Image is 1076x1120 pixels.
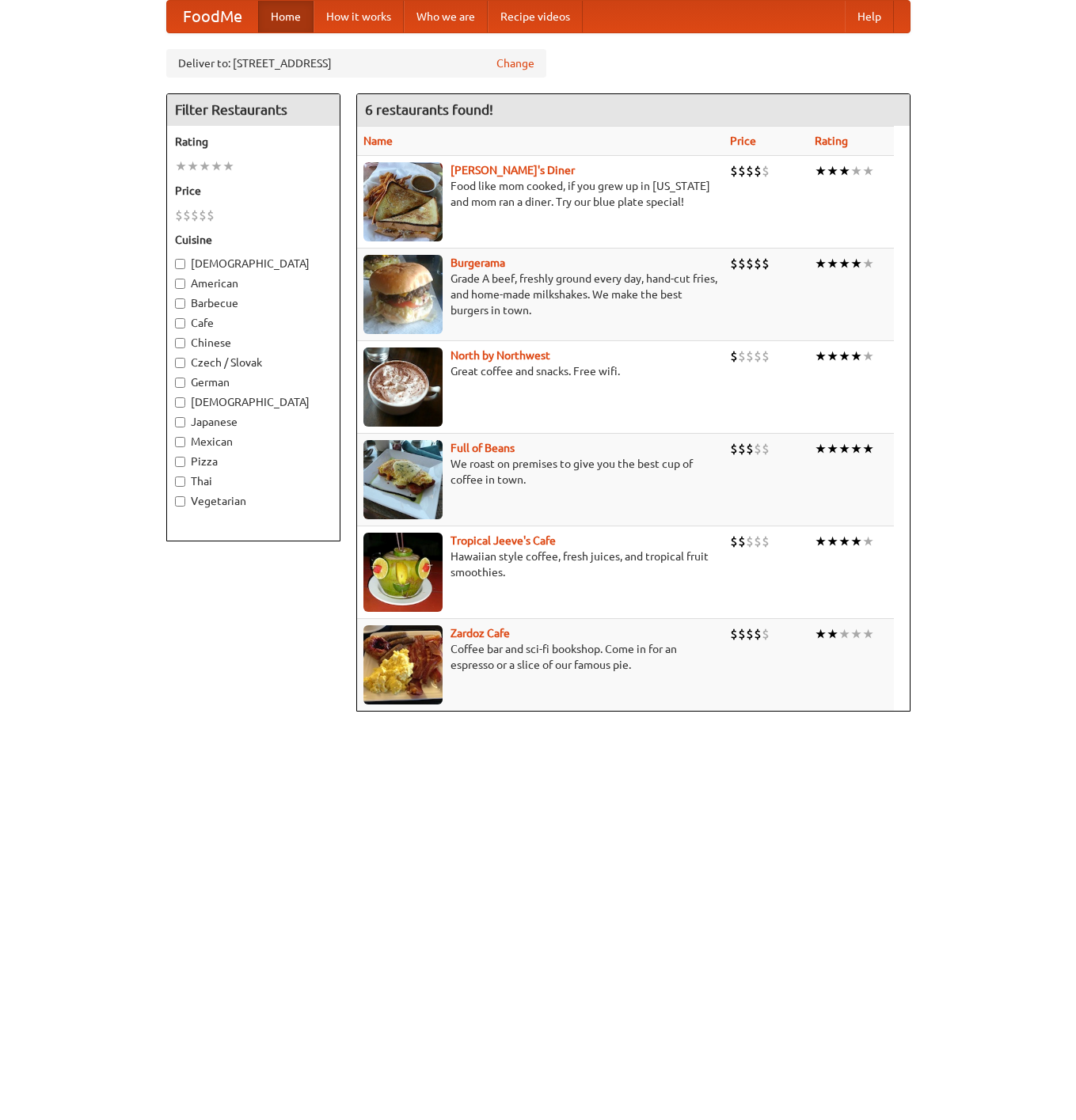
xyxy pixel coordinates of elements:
[838,440,850,457] li: ★
[746,162,754,180] li: $
[363,135,393,147] a: Name
[862,625,874,643] li: ★
[167,1,258,32] a: FoodMe
[363,271,717,318] p: Grade A beef, freshly ground every day, hand-cut fries, and home-made milkshakes. We make the bes...
[404,1,488,32] a: Who we are
[850,255,862,272] li: ★
[730,625,738,643] li: $
[363,178,717,210] p: Food like mom cooked, if you grew up in [US_STATE] and mom ran a diner. Try our blue plate special!
[175,378,185,388] input: German
[827,533,838,550] li: ★
[496,55,534,71] a: Change
[845,1,894,32] a: Help
[175,454,332,469] label: Pizza
[730,255,738,272] li: $
[175,473,332,489] label: Thai
[175,457,185,467] input: Pizza
[187,158,199,175] li: ★
[199,207,207,224] li: $
[207,207,215,224] li: $
[175,434,332,450] label: Mexican
[175,358,185,368] input: Czech / Slovak
[762,162,770,180] li: $
[365,102,493,117] ng-pluralize: 6 restaurants found!
[175,158,187,175] li: ★
[738,625,746,643] li: $
[363,641,717,673] p: Coffee bar and sci-fi bookshop. Come in for an espresso or a slice of our famous pie.
[175,397,185,408] input: [DEMOGRAPHIC_DATA]
[815,162,827,180] li: ★
[314,1,404,32] a: How it works
[451,349,550,362] b: North by Northwest
[738,347,746,365] li: $
[862,255,874,272] li: ★
[363,533,443,612] img: jeeves.jpg
[451,442,515,454] a: Full of Beans
[175,259,185,269] input: [DEMOGRAPHIC_DATA]
[175,355,332,370] label: Czech / Slovak
[815,347,827,365] li: ★
[363,549,717,580] p: Hawaiian style coffee, fresh juices, and tropical fruit smoothies.
[815,255,827,272] li: ★
[850,440,862,457] li: ★
[862,440,874,457] li: ★
[827,347,838,365] li: ★
[730,162,738,180] li: $
[363,440,443,519] img: beans.jpg
[754,347,762,365] li: $
[862,162,874,180] li: ★
[211,158,222,175] li: ★
[754,255,762,272] li: $
[815,533,827,550] li: ★
[762,440,770,457] li: $
[175,279,185,289] input: American
[175,315,332,331] label: Cafe
[451,627,510,640] a: Zardoz Cafe
[838,347,850,365] li: ★
[166,49,546,78] div: Deliver to: [STREET_ADDRESS]
[363,625,443,704] img: zardoz.jpg
[754,533,762,550] li: $
[754,440,762,457] li: $
[363,363,717,379] p: Great coffee and snacks. Free wifi.
[746,347,754,365] li: $
[175,298,185,309] input: Barbecue
[175,275,332,291] label: American
[730,440,738,457] li: $
[862,347,874,365] li: ★
[199,158,211,175] li: ★
[738,533,746,550] li: $
[746,440,754,457] li: $
[738,162,746,180] li: $
[451,534,556,547] b: Tropical Jeeve's Cafe
[838,533,850,550] li: ★
[175,318,185,328] input: Cafe
[862,533,874,550] li: ★
[827,162,838,180] li: ★
[175,496,185,507] input: Vegetarian
[175,476,185,487] input: Thai
[175,374,332,390] label: German
[222,158,234,175] li: ★
[815,440,827,457] li: ★
[850,533,862,550] li: ★
[838,162,850,180] li: ★
[827,255,838,272] li: ★
[738,255,746,272] li: $
[175,414,332,430] label: Japanese
[191,207,199,224] li: $
[175,335,332,351] label: Chinese
[762,347,770,365] li: $
[175,183,332,199] h5: Price
[175,256,332,271] label: [DEMOGRAPHIC_DATA]
[451,256,505,269] a: Burgerama
[746,533,754,550] li: $
[488,1,583,32] a: Recipe videos
[451,164,575,177] b: [PERSON_NAME]'s Diner
[838,255,850,272] li: ★
[175,417,185,427] input: Japanese
[762,255,770,272] li: $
